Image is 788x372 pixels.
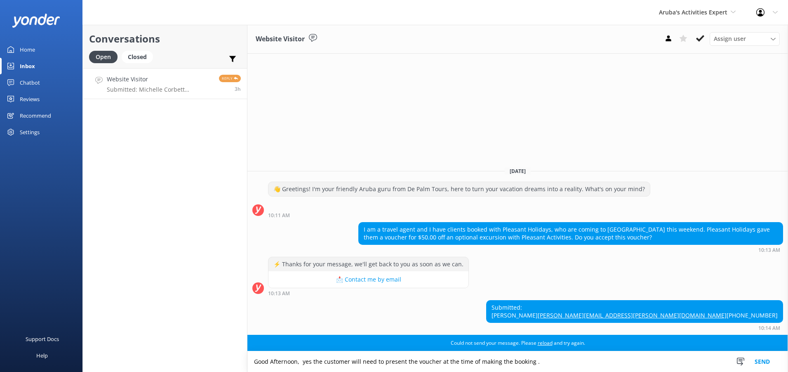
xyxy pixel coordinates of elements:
div: 👋 Greetings! I'm your friendly Aruba guru from De Palm Tours, here to turn your vacation dreams i... [268,182,650,196]
div: Could not send your message. Please and try again. [247,335,788,351]
span: Assign user [714,34,746,43]
strong: 10:14 AM [758,326,780,331]
div: ⚡ Thanks for your message, we'll get back to you as soon as we can. [268,257,468,271]
h3: Website Visitor [256,34,305,45]
div: I am a travel agent and I have clients booked with Pleasant Holidays, who are coming to [GEOGRAPH... [359,223,783,244]
div: Chatbot [20,74,40,91]
a: Website VisitorSubmitted: Michelle Corbett [EMAIL_ADDRESS][PERSON_NAME][DOMAIN_NAME] [PHONE_NUMBE... [83,68,247,99]
div: Support Docs [26,331,59,347]
img: yonder-white-logo.png [12,14,60,27]
strong: 10:11 AM [268,213,290,218]
textarea: Good Afternoon, yes the customer will need to present the voucher at the time of making the booki... [247,351,788,372]
div: Assign User [710,32,780,45]
div: 10:14am 19-Aug-2025 (UTC -04:00) America/Caracas [486,325,783,331]
div: 10:11am 19-Aug-2025 (UTC -04:00) America/Caracas [268,212,650,218]
div: Closed [122,51,153,63]
div: 10:13am 19-Aug-2025 (UTC -04:00) America/Caracas [268,290,469,296]
div: 10:13am 19-Aug-2025 (UTC -04:00) America/Caracas [358,247,783,253]
div: Inbox [20,58,35,74]
span: Reply [219,75,241,82]
span: Aruba's Activities Expert [659,8,727,16]
a: [PERSON_NAME][EMAIL_ADDRESS][PERSON_NAME][DOMAIN_NAME] [538,311,727,319]
div: Reviews [20,91,40,107]
span: [DATE] [505,168,531,175]
a: Closed [122,52,157,61]
a: Open [89,52,122,61]
button: Send [747,351,778,372]
div: Settings [20,124,40,140]
button: 📩 Contact me by email [268,271,468,288]
div: Open [89,51,118,63]
div: Submitted: [PERSON_NAME] [PHONE_NUMBER] [487,301,783,322]
strong: 10:13 AM [268,291,290,296]
strong: 10:13 AM [758,248,780,253]
p: Submitted: Michelle Corbett [EMAIL_ADDRESS][PERSON_NAME][DOMAIN_NAME] [PHONE_NUMBER] [107,86,213,93]
span: 10:14am 19-Aug-2025 (UTC -04:00) America/Caracas [235,85,241,92]
div: Home [20,41,35,58]
h4: Website Visitor [107,75,213,84]
h2: Conversations [89,31,241,47]
div: Help [36,347,48,364]
div: Recommend [20,107,51,124]
a: reload [538,339,553,346]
